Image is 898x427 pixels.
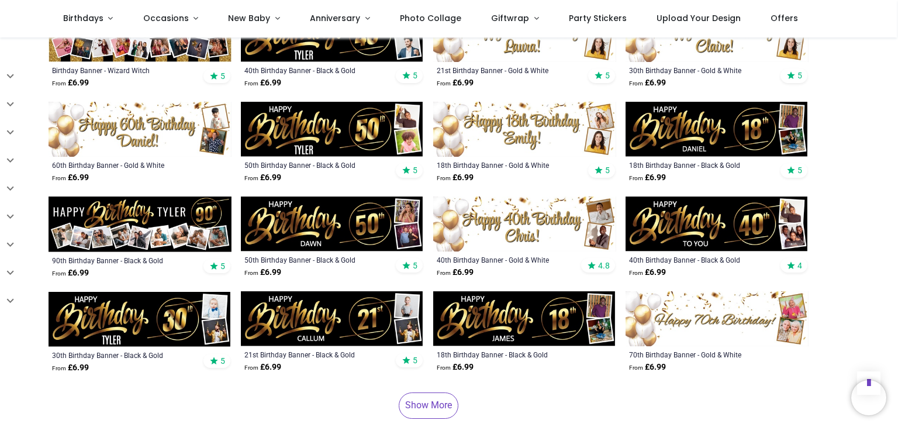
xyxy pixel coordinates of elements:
strong: £ 6.99 [437,267,474,278]
img: Personalised Happy 18th Birthday Banner - Black & Gold - 2 Photo Upload [433,291,616,346]
span: From [244,270,258,276]
span: 5 [797,70,802,81]
span: From [629,364,643,371]
a: 40th Birthday Banner - Black & Gold [244,66,385,75]
img: Personalised Happy 40th Birthday Banner - Black & Gold - 2 Photo Upload [626,197,809,252]
span: 5 [220,261,225,271]
strong: £ 6.99 [52,267,89,279]
span: From [244,80,258,87]
a: 40th Birthday Banner - Gold & White Balloons [437,255,578,264]
a: 50th Birthday Banner - Black & Gold [244,160,385,170]
a: 21st Birthday Banner - Gold & White Balloons [437,66,578,75]
a: 18th Birthday Banner - Black & Gold [437,350,578,359]
a: 18th Birthday Banner - Black & Gold [629,160,770,170]
span: 5 [605,70,610,81]
span: From [52,175,66,181]
a: 40th Birthday Banner - Black & Gold [629,255,770,264]
span: From [437,175,451,181]
strong: £ 6.99 [244,172,281,184]
a: 21st Birthday Banner - Black & Gold [244,350,385,359]
strong: £ 6.99 [437,361,474,373]
span: From [244,364,258,371]
span: Photo Collage [400,12,461,24]
strong: £ 6.99 [244,267,281,278]
span: Occasions [143,12,189,24]
span: 5 [220,71,225,81]
img: Personalised Happy 70th Birthday Banner - Gold & White Balloons - 2 Photo Upload [626,291,809,346]
span: From [629,80,643,87]
span: From [437,80,451,87]
span: 5 [413,70,417,81]
span: 5 [413,260,417,271]
a: 60th Birthday Banner - Gold & White Balloons [52,160,193,170]
strong: £ 6.99 [52,77,89,89]
a: 70th Birthday Banner - Gold & White Balloons [629,350,770,359]
strong: £ 6.99 [629,361,666,373]
a: Birthday Banner - Wizard Witch [52,66,193,75]
a: 30th Birthday Banner - Black & Gold [52,350,193,360]
span: From [629,270,643,276]
span: 5 [413,165,417,175]
strong: £ 6.99 [629,172,666,184]
span: 5 [413,355,417,366]
strong: £ 6.99 [244,77,281,89]
img: Personalised Happy 40th Birthday Banner - Gold & White Balloons - 2 Photo Upload [433,197,616,252]
span: Party Stickers [569,12,627,24]
strong: £ 6.99 [52,362,89,374]
a: Show More [399,392,458,418]
span: From [244,175,258,181]
img: Personalised Happy 18th Birthday Banner - Black & Gold - Custom Name & 2 Photo Upload [626,102,809,157]
span: 5 [797,165,802,175]
strong: £ 6.99 [437,172,474,184]
img: Personalised Happy 30th Birthday Banner - Black & Gold - Custom Name & 2 Photo Upload [49,292,232,347]
iframe: Brevo live chat [851,380,886,415]
img: Personalised Happy 50th Birthday Banner - Black & Gold - 2 Photo Upload [241,197,424,252]
img: Personalised Happy 21st Birthday Banner - Black & Gold - Custom Name & 2 Photo Upload [241,291,424,346]
span: 5 [605,165,610,175]
img: Personalised Happy 90th Birthday Banner - Black & Gold - Custom Name & 9 Photo Upload [49,197,232,252]
span: From [52,365,66,371]
a: 30th Birthday Banner - Gold & White Balloons [629,66,770,75]
img: Personalised Happy 50th Birthday Banner - Black & Gold - Custom Name & 2 Photo Upload [241,102,424,157]
a: 50th Birthday Banner - Black & Gold [244,255,385,264]
img: Personalised Happy 18th Birthday Banner - Gold & White Balloons - 2 Photo Upload [433,102,616,157]
span: Birthdays [63,12,103,24]
span: New Baby [228,12,270,24]
strong: £ 6.99 [629,77,666,89]
span: From [52,80,66,87]
strong: £ 6.99 [437,77,474,89]
a: 90th Birthday Banner - Black & Gold [52,256,193,265]
span: 4 [797,260,802,271]
span: From [52,270,66,277]
a: 18th Birthday Banner - Gold & White Balloons [437,160,578,170]
strong: £ 6.99 [52,172,89,184]
span: From [629,175,643,181]
span: Offers [771,12,798,24]
span: 5 [220,356,225,366]
strong: £ 6.99 [244,361,281,373]
span: From [437,270,451,276]
span: Anniversary [310,12,360,24]
strong: £ 6.99 [629,267,666,278]
img: Personalised Happy 60th Birthday Banner - Gold & White Balloons - 2 Photo Upload [49,102,232,157]
span: 4.8 [598,260,610,271]
span: Giftwrap [491,12,529,24]
span: From [437,364,451,371]
span: Upload Your Design [657,12,741,24]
